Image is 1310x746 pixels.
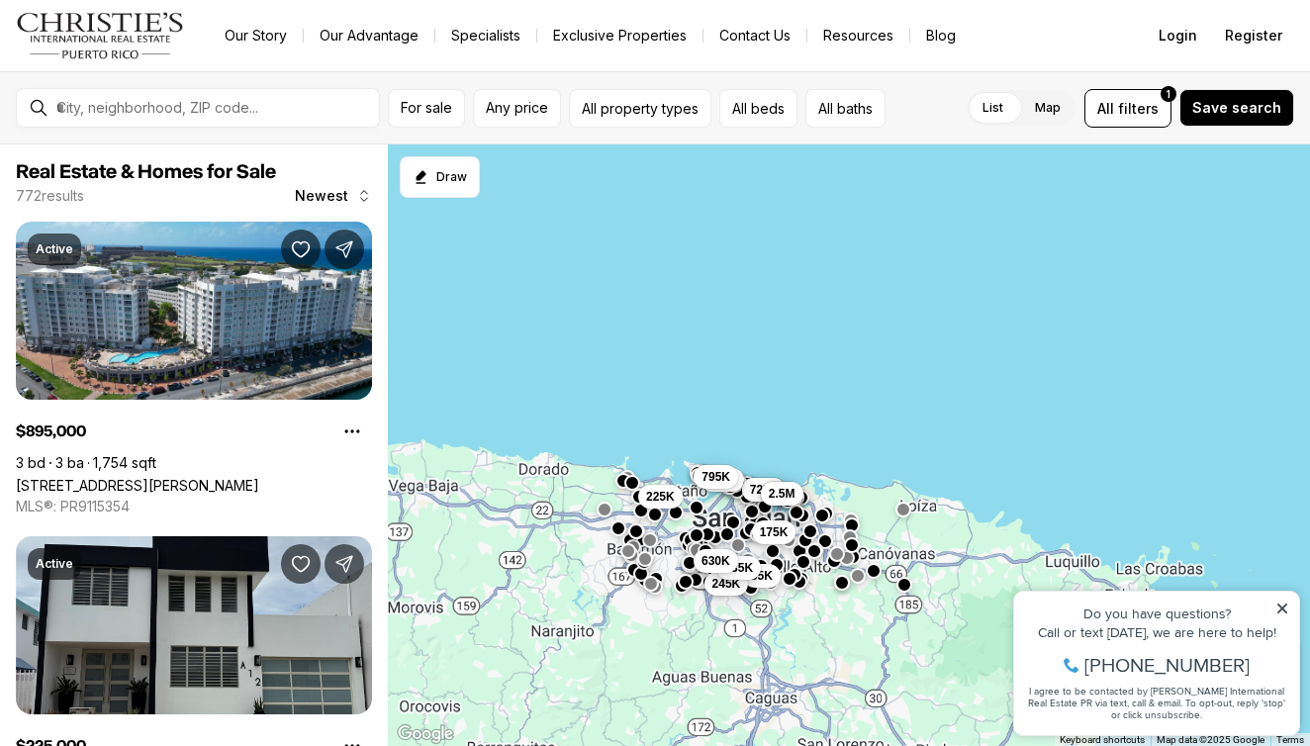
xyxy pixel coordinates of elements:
span: 55K [751,567,773,583]
button: Save search [1179,89,1294,127]
a: Our Advantage [304,22,434,49]
button: Any price [473,89,561,128]
button: Newest [283,176,384,216]
button: For sale [388,89,465,128]
button: Share Property [325,544,364,584]
a: Blog [910,22,972,49]
p: Active [36,241,73,257]
button: All property types [569,89,711,128]
button: Share Property [325,230,364,269]
span: Save search [1192,100,1281,116]
button: Contact Us [703,22,806,49]
a: Our Story [209,22,303,49]
span: 725K [750,481,779,497]
a: Resources [807,22,909,49]
button: All beds [719,89,797,128]
span: All [1097,98,1114,119]
span: 175K [760,523,789,539]
button: 795K [694,464,738,488]
button: 2.5M [761,481,803,505]
button: Property options [332,412,372,451]
button: Register [1213,16,1294,55]
div: Call or text [DATE], we are here to help! [21,63,286,77]
button: Save Property: 100 DEL MUELLE #1905 [281,230,321,269]
span: [PHONE_NUMBER] [81,93,246,113]
button: 435K [716,556,761,580]
span: Register [1225,28,1282,44]
span: 1 [1167,86,1170,102]
button: Login [1147,16,1209,55]
span: I agree to be contacted by [PERSON_NAME] International Real Estate PR via text, call & email. To ... [25,122,282,159]
span: 2.5M [769,485,795,501]
span: Newest [295,188,348,204]
div: Do you have questions? [21,45,286,58]
button: 895K [701,468,745,492]
span: 435K [724,560,753,576]
span: 630K [702,553,730,569]
button: Allfilters1 [1084,89,1171,128]
button: All baths [805,89,886,128]
button: Save Property: Calle 1 VILLAS DE LEVITTOWN #A12 [281,544,321,584]
a: Exclusive Properties [537,22,702,49]
span: filters [1118,98,1159,119]
img: logo [16,12,185,59]
span: Login [1159,28,1197,44]
span: 245K [712,575,741,591]
label: List [967,90,1019,126]
button: 175K [752,519,796,543]
p: 772 results [16,188,84,204]
button: 630K [694,549,738,573]
span: Real Estate & Homes for Sale [16,162,276,182]
button: 225K [638,484,683,508]
span: For sale [401,100,452,116]
button: Start drawing [400,156,480,198]
span: 225K [646,488,675,504]
button: 55K [743,563,781,587]
a: 100 DEL MUELLE #1905, SAN JUAN PR, 00901 [16,477,259,494]
button: 725K [742,477,787,501]
span: Any price [486,100,548,116]
label: Map [1019,90,1076,126]
button: 245K [704,571,749,595]
span: 795K [702,468,730,484]
p: Active [36,556,73,572]
a: Specialists [435,22,536,49]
